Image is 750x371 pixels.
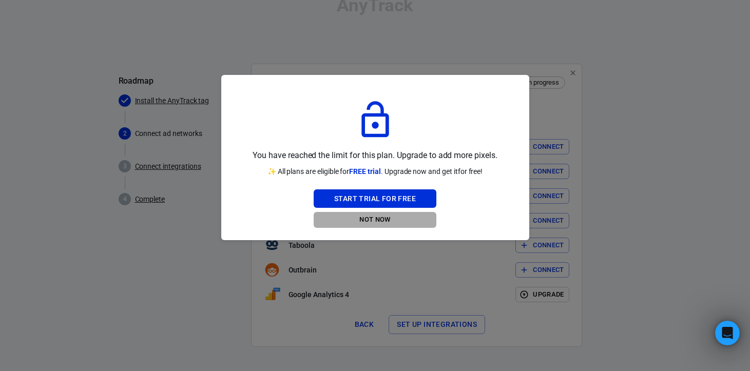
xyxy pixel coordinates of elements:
iframe: Intercom live chat [715,321,740,345]
p: You have reached the limit for this plan. Upgrade to add more pixels. [253,149,497,162]
p: ✨ All plans are eligible for . Upgrade now and get it for free! [267,166,483,177]
button: Start Trial For Free [314,189,436,208]
span: FREE trial [349,167,381,175]
button: Not Now [314,212,436,228]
